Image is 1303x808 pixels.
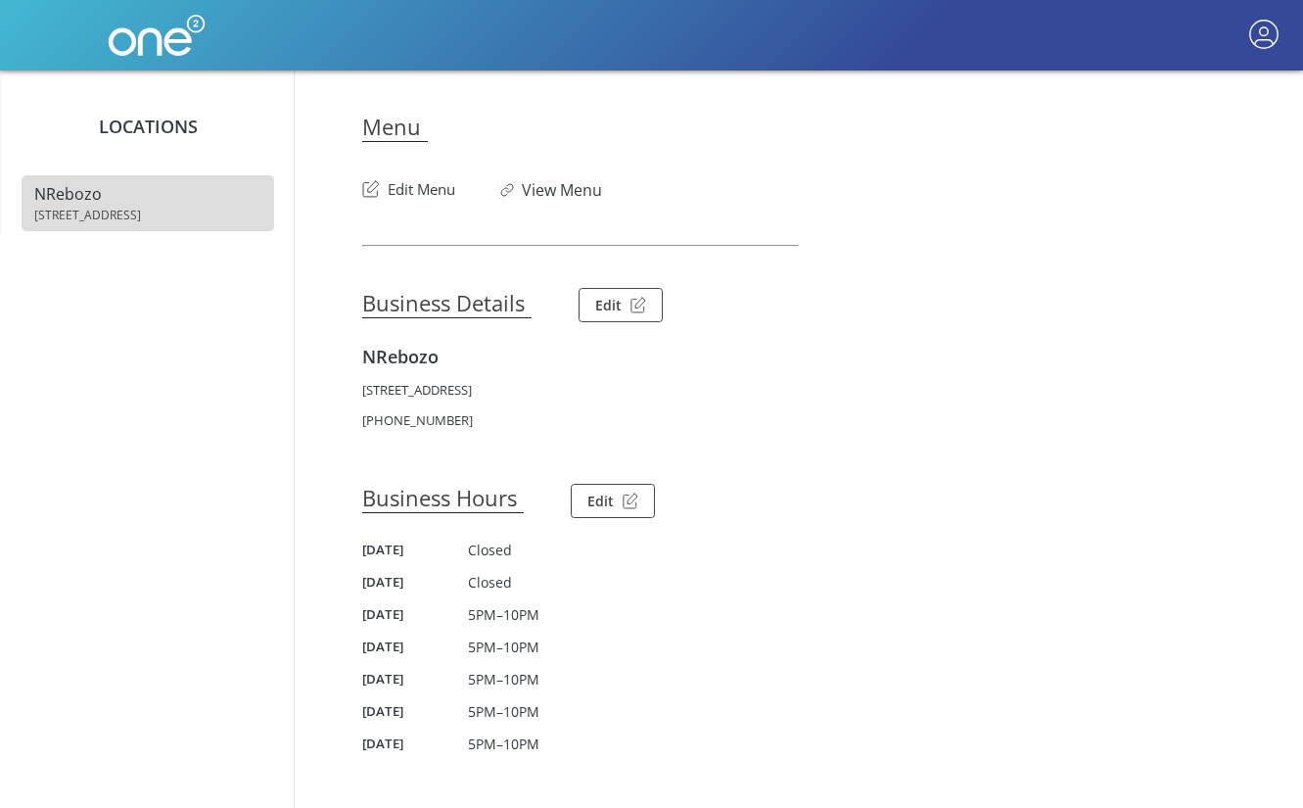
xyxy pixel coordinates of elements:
span: 5PM–10PM [468,605,539,624]
h3: Business Details [362,288,532,318]
button: Edit [579,288,663,322]
h5: [DATE] [362,735,468,752]
h5: [DATE] [362,670,468,688]
h5: [DATE] [362,541,468,558]
span: Locations [99,115,198,138]
h5: [DATE] [362,702,468,720]
img: Edit [630,297,647,313]
p: [STREET_ADDRESS] [362,381,1234,399]
h3: Menu [362,112,428,142]
p: [PHONE_NUMBER] [362,411,1234,429]
span: [STREET_ADDRESS] [34,207,261,223]
h5: [DATE] [362,605,468,623]
h5: [DATE] [362,573,468,591]
img: Edit [623,493,639,509]
span: Closed [468,573,512,592]
h4: NRebozo [362,345,1234,368]
span: Closed [468,541,512,559]
a: View Menu [522,179,602,201]
button: Edit Menu [362,169,455,201]
a: NRebozo [STREET_ADDRESS] [22,175,274,231]
span: 5PM–10PM [468,638,539,656]
h3: Business Hours [362,483,524,513]
img: Link [500,183,522,197]
span: NRebozo [34,183,102,205]
img: Edit [362,180,388,198]
span: 5PM–10PM [468,702,539,721]
span: 5PM–10PM [468,735,539,753]
h5: [DATE] [362,638,468,655]
span: 5PM–10PM [468,670,539,689]
button: Edit [571,484,655,518]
